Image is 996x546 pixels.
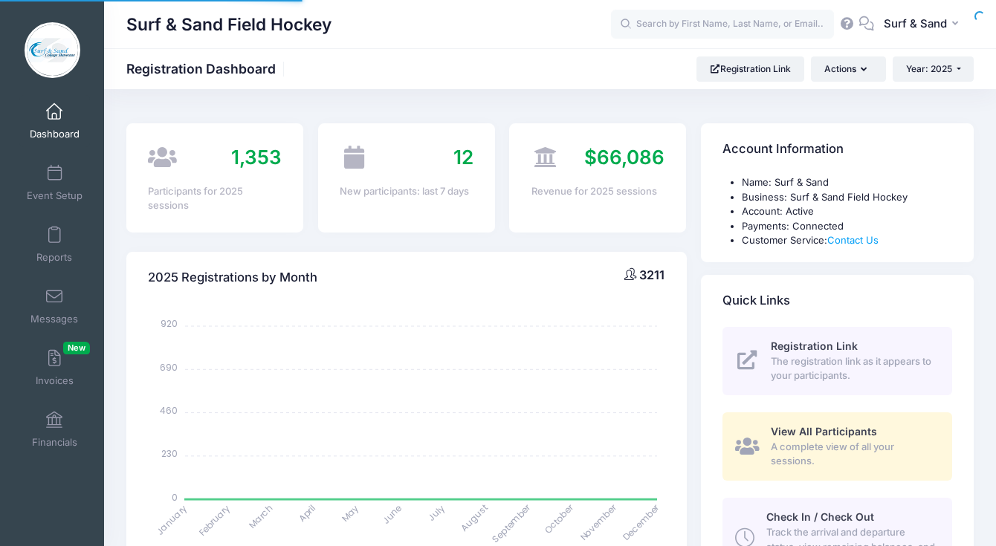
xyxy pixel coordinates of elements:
span: Invoices [36,374,74,387]
a: Dashboard [19,95,90,147]
span: New [63,342,90,354]
tspan: 920 [161,317,178,330]
a: Reports [19,218,90,270]
span: Event Setup [27,189,83,202]
li: Name: Surf & Sand [742,175,952,190]
tspan: 460 [160,403,178,416]
span: A complete view of all your sessions. [771,440,935,469]
a: Registration Link The registration link as it appears to your participants. [722,327,952,395]
span: Registration Link [771,339,858,352]
tspan: December [621,501,663,543]
tspan: 230 [161,447,178,460]
a: Event Setup [19,157,90,209]
tspan: July [425,501,447,524]
tspan: 690 [160,360,178,373]
li: Payments: Connected [742,219,952,234]
h4: 2025 Registrations by Month [148,256,317,299]
tspan: November [578,501,620,543]
li: Business: Surf & Sand Field Hockey [742,190,952,205]
tspan: October [542,501,577,536]
div: Participants for 2025 sessions [148,184,282,213]
h4: Quick Links [722,279,790,322]
h4: Account Information [722,129,844,171]
h1: Registration Dashboard [126,61,288,77]
img: Surf & Sand Field Hockey [25,22,80,78]
tspan: August [458,501,490,533]
a: InvoicesNew [19,342,90,394]
li: Account: Active [742,204,952,219]
li: Customer Service: [742,233,952,248]
tspan: March [246,501,276,531]
input: Search by First Name, Last Name, or Email... [611,10,834,39]
span: View All Participants [771,425,877,438]
span: Reports [36,251,72,264]
a: Registration Link [696,56,804,82]
a: Financials [19,403,90,455]
tspan: May [339,501,361,524]
div: Revenue for 2025 sessions [531,184,665,199]
tspan: September [490,501,534,545]
span: Financials [32,436,77,449]
button: Year: 2025 [893,56,974,82]
span: $66,086 [584,146,664,169]
a: View All Participants A complete view of all your sessions. [722,412,952,481]
tspan: 0 [172,490,178,503]
tspan: June [380,501,404,526]
span: Messages [30,313,78,325]
span: The registration link as it appears to your participants. [771,354,935,383]
span: Year: 2025 [906,63,952,74]
a: Messages [19,280,90,332]
tspan: January [154,501,190,538]
tspan: April [296,501,318,524]
h1: Surf & Sand Field Hockey [126,7,332,42]
button: Surf & Sand [874,7,974,42]
span: Check In / Check Out [766,510,874,523]
span: Dashboard [30,128,80,140]
div: New participants: last 7 days [340,184,473,199]
a: Contact Us [827,234,879,246]
span: 3211 [639,267,664,282]
span: Surf & Sand [884,16,947,32]
button: Actions [811,56,885,82]
span: 1,353 [231,146,282,169]
tspan: February [196,501,233,538]
span: 12 [453,146,473,169]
